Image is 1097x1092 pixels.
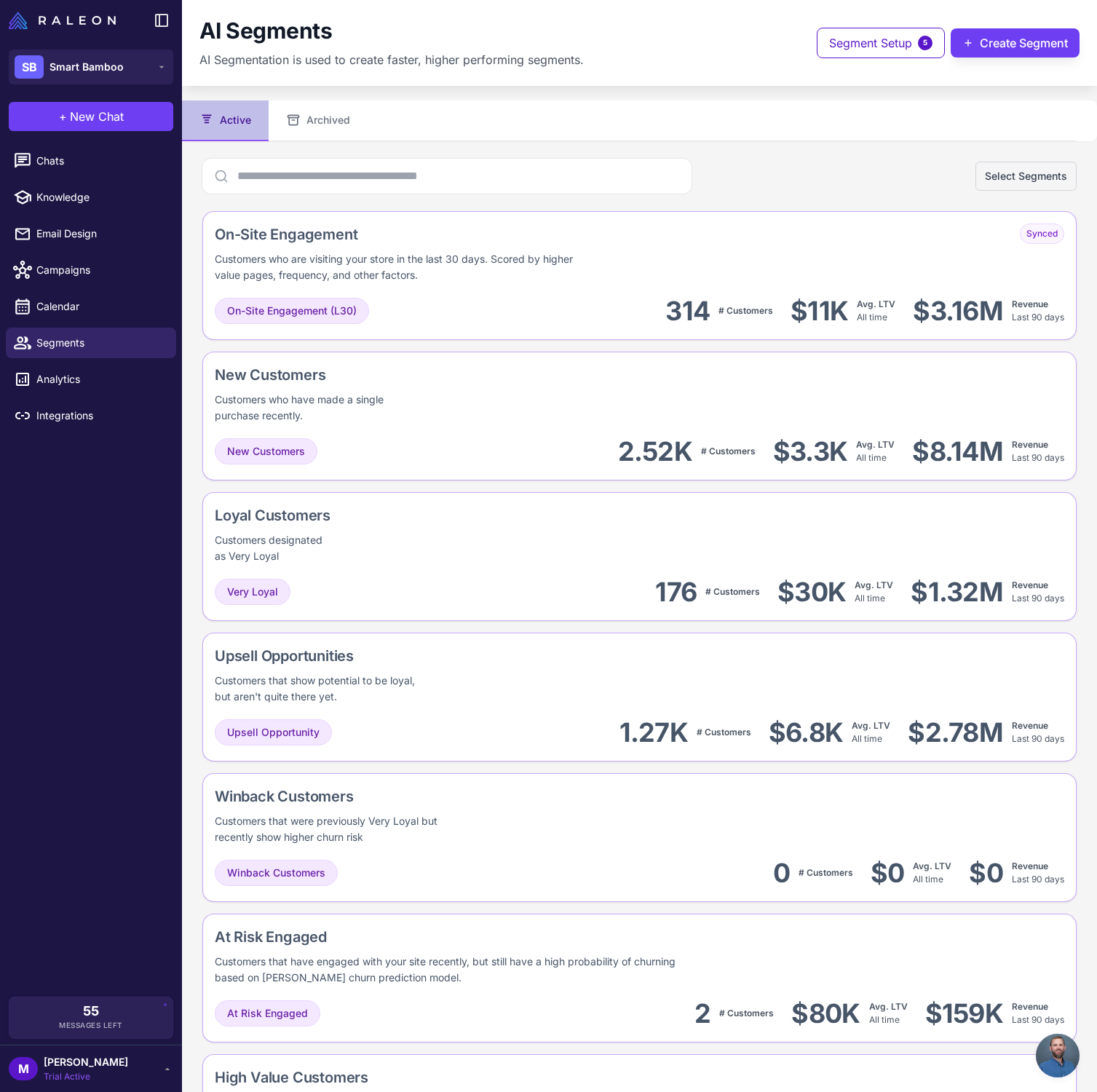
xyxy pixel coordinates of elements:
[36,262,165,278] span: Campaigns
[6,364,176,395] a: Analytics
[697,727,751,737] span: # Customers
[199,17,333,45] h1: AI Segments
[1012,298,1048,309] span: Revenue
[9,102,173,131] button: +New Chat
[36,153,165,169] span: Chats
[773,435,847,468] div: $3.3K
[975,162,1077,191] button: Select Segments
[855,579,893,590] span: Avg. LTV
[9,50,173,84] button: SBSmart Bamboo
[1012,1000,1064,1026] div: Last 90 days
[1012,860,1048,871] span: Revenue
[59,1020,123,1031] span: Messages Left
[6,400,176,431] a: Integrations
[857,298,895,324] div: All time
[719,1008,774,1018] span: # Customers
[215,532,331,564] div: Customers designated as Very Loyal
[9,1057,38,1080] div: M
[6,291,176,322] a: Calendar
[705,586,760,597] span: # Customers
[227,1005,308,1021] span: At Risk Engaged
[6,255,176,285] a: Campaigns
[913,860,951,886] div: All time
[49,59,124,75] span: Smart Bamboo
[215,223,779,245] div: On-Site Engagement
[665,295,710,328] div: 314
[269,100,368,141] button: Archived
[215,392,388,424] div: Customers who have made a single purchase recently.
[36,298,165,314] span: Calendar
[871,857,905,890] div: $0
[852,719,890,745] div: All time
[227,303,357,319] span: On-Site Engagement (L30)
[1012,860,1064,886] div: Last 90 days
[227,584,278,600] span: Very Loyal
[36,226,165,242] span: Email Design
[70,108,124,125] span: New Chat
[215,251,591,283] div: Customers who are visiting your store in the last 30 days. Scored by higher value pages, frequenc...
[869,1001,908,1012] span: Avg. LTV
[6,146,176,176] a: Chats
[913,860,951,871] span: Avg. LTV
[817,28,945,58] button: Segment Setup5
[969,857,1003,890] div: $0
[855,579,893,605] div: All time
[619,716,688,749] div: 1.27K
[918,36,932,50] span: 5
[227,865,325,881] span: Winback Customers
[6,218,176,249] a: Email Design
[199,51,584,68] p: AI Segmentation is used to create faster, higher performing segments.
[6,182,176,213] a: Knowledge
[694,997,710,1030] div: 2
[912,435,1003,468] div: $8.14M
[1036,1034,1080,1077] div: Chat abierto
[1012,579,1064,605] div: Last 90 days
[852,720,890,731] span: Avg. LTV
[1012,439,1048,450] span: Revenue
[791,295,848,328] div: $11K
[9,12,122,29] a: Raleon Logo
[215,505,389,526] div: Loyal Customers
[1012,298,1064,324] div: Last 90 days
[1012,579,1048,590] span: Revenue
[869,1000,908,1026] div: All time
[1012,719,1064,745] div: Last 90 days
[215,1067,494,1088] div: High Value Customers
[182,100,269,141] button: Active
[83,1005,99,1018] span: 55
[6,328,176,358] a: Segments
[856,439,895,450] span: Avg. LTV
[44,1070,128,1083] span: Trial Active
[36,408,165,424] span: Integrations
[215,786,589,807] div: Winback Customers
[1012,720,1048,731] span: Revenue
[215,813,464,845] div: Customers that were previously Very Loyal but recently show higher churn risk
[9,12,116,29] img: Raleon Logo
[791,997,860,1030] div: $80K
[829,34,912,52] span: Segment Setup
[59,108,67,125] span: +
[799,867,853,878] span: # Customers
[769,716,843,749] div: $6.8K
[1012,1001,1048,1012] span: Revenue
[215,926,925,948] div: At Risk Engaged
[215,645,540,667] div: Upsell Opportunities
[913,295,1003,328] div: $3.16M
[227,724,320,740] span: Upsell Opportunity
[857,298,895,309] span: Avg. LTV
[856,438,895,464] div: All time
[215,673,432,705] div: Customers that show potential to be loyal, but aren't quite there yet.
[925,997,1003,1030] div: $159K
[1020,223,1064,244] div: Synced
[908,716,1003,749] div: $2.78M
[36,189,165,205] span: Knowledge
[36,371,165,387] span: Analytics
[655,576,697,609] div: 176
[44,1054,128,1070] span: [PERSON_NAME]
[215,364,475,386] div: New Customers
[618,435,692,468] div: 2.52K
[718,305,773,316] span: # Customers
[227,443,305,459] span: New Customers
[911,576,1003,609] div: $1.32M
[15,55,44,79] div: SB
